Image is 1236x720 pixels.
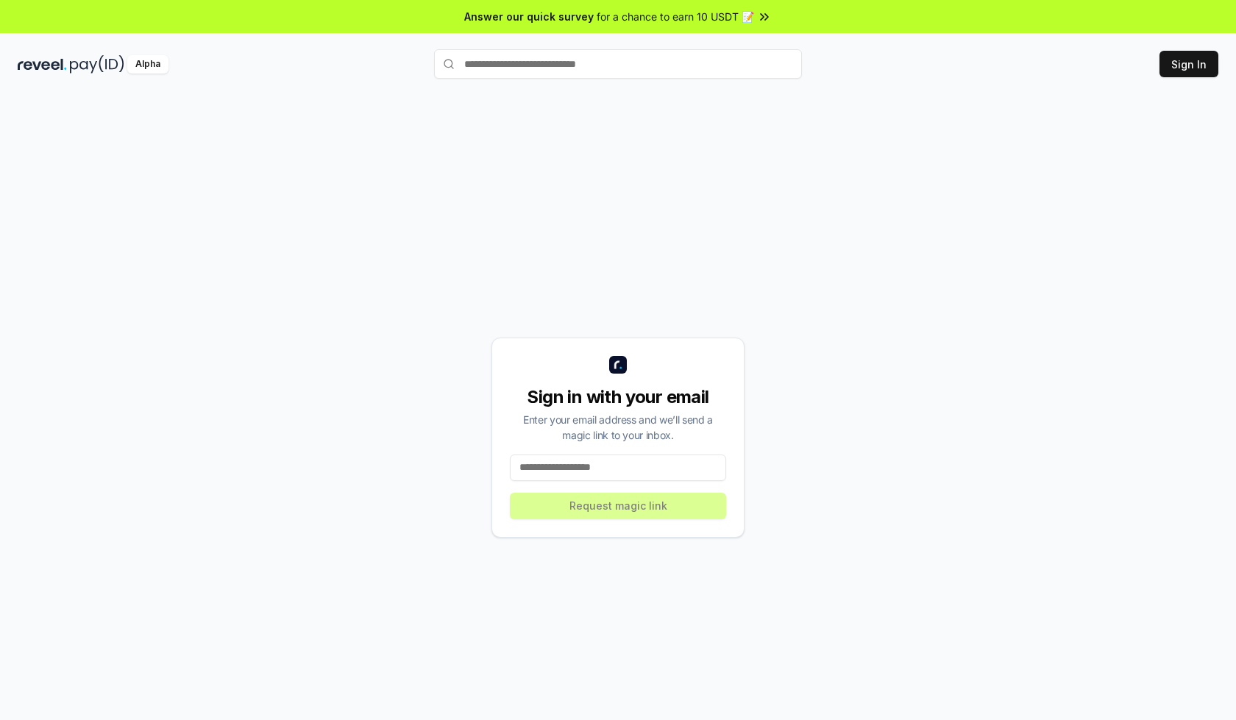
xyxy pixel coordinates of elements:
[1159,51,1218,77] button: Sign In
[510,412,726,443] div: Enter your email address and we’ll send a magic link to your inbox.
[464,9,594,24] span: Answer our quick survey
[70,55,124,74] img: pay_id
[597,9,754,24] span: for a chance to earn 10 USDT 📝
[127,55,168,74] div: Alpha
[18,55,67,74] img: reveel_dark
[609,356,627,374] img: logo_small
[510,385,726,409] div: Sign in with your email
